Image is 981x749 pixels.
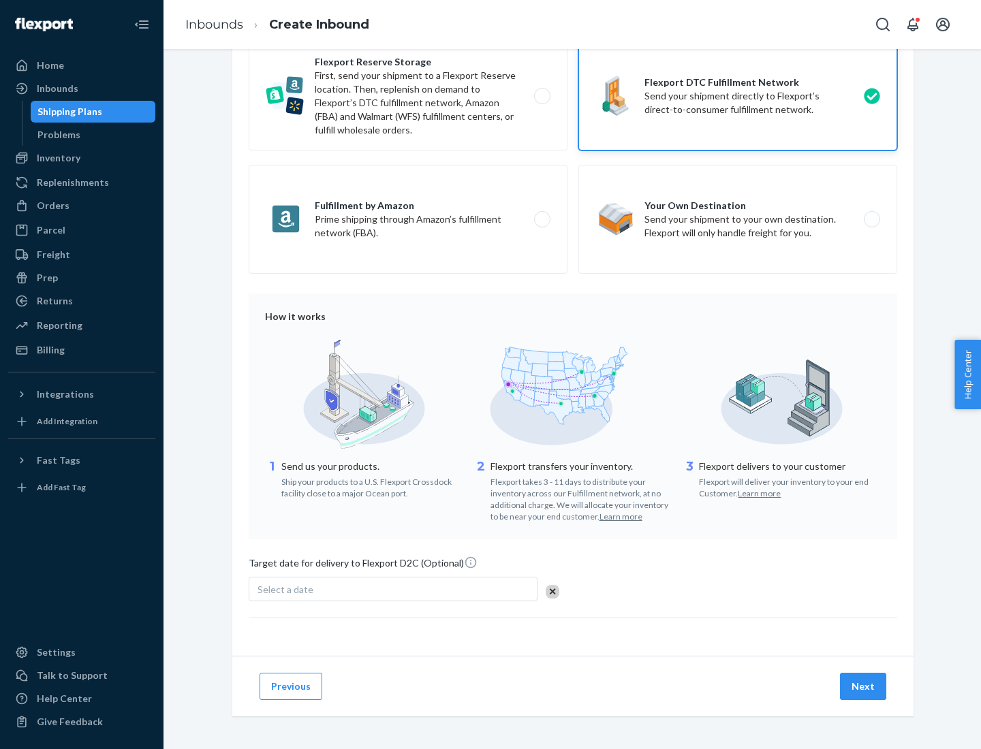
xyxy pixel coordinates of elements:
[37,692,92,705] div: Help Center
[174,5,380,45] ol: breadcrumbs
[8,315,155,336] a: Reporting
[954,340,981,409] button: Help Center
[37,294,73,308] div: Returns
[8,339,155,361] a: Billing
[37,248,70,261] div: Freight
[899,11,926,38] button: Open notifications
[37,199,69,212] div: Orders
[37,387,94,401] div: Integrations
[8,477,155,498] a: Add Fast Tag
[8,449,155,471] button: Fast Tags
[8,147,155,169] a: Inventory
[8,290,155,312] a: Returns
[8,219,155,241] a: Parcel
[474,458,488,523] div: 2
[8,665,155,686] a: Talk to Support
[265,458,279,499] div: 1
[31,124,156,146] a: Problems
[31,101,156,123] a: Shipping Plans
[15,18,73,31] img: Flexport logo
[929,11,956,38] button: Open account menu
[37,343,65,357] div: Billing
[265,310,881,323] div: How it works
[683,458,696,499] div: 3
[699,460,881,473] p: Flexport delivers to your customer
[37,82,78,95] div: Inbounds
[490,473,672,523] div: Flexport takes 3 - 11 days to distribute your inventory across our Fulfillment network, at no add...
[37,453,80,467] div: Fast Tags
[281,460,463,473] p: Send us your products.
[699,473,881,499] div: Flexport will deliver your inventory to your end Customer.
[738,488,781,499] button: Learn more
[37,481,86,493] div: Add Fast Tag
[37,128,80,142] div: Problems
[8,195,155,217] a: Orders
[869,11,897,38] button: Open Search Box
[8,411,155,432] a: Add Integration
[840,673,886,700] button: Next
[37,646,76,659] div: Settings
[37,151,80,165] div: Inventory
[37,176,109,189] div: Replenishments
[185,17,243,32] a: Inbounds
[8,78,155,99] a: Inbounds
[258,584,313,595] span: Select a date
[8,383,155,405] button: Integrations
[490,460,672,473] p: Flexport transfers your inventory.
[128,11,155,38] button: Close Navigation
[8,244,155,266] a: Freight
[37,319,82,332] div: Reporting
[37,271,58,285] div: Prep
[8,641,155,663] a: Settings
[8,54,155,76] a: Home
[37,105,102,118] div: Shipping Plans
[37,415,97,427] div: Add Integration
[249,556,478,575] span: Target date for delivery to Flexport D2C (Optional)
[37,223,65,237] div: Parcel
[269,17,369,32] a: Create Inbound
[599,511,642,522] button: Learn more
[37,59,64,72] div: Home
[281,473,463,499] div: Ship your products to a U.S. Flexport Crossdock facility close to a major Ocean port.
[37,669,108,682] div: Talk to Support
[8,172,155,193] a: Replenishments
[8,711,155,733] button: Give Feedback
[37,715,103,729] div: Give Feedback
[8,688,155,710] a: Help Center
[8,267,155,289] a: Prep
[260,673,322,700] button: Previous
